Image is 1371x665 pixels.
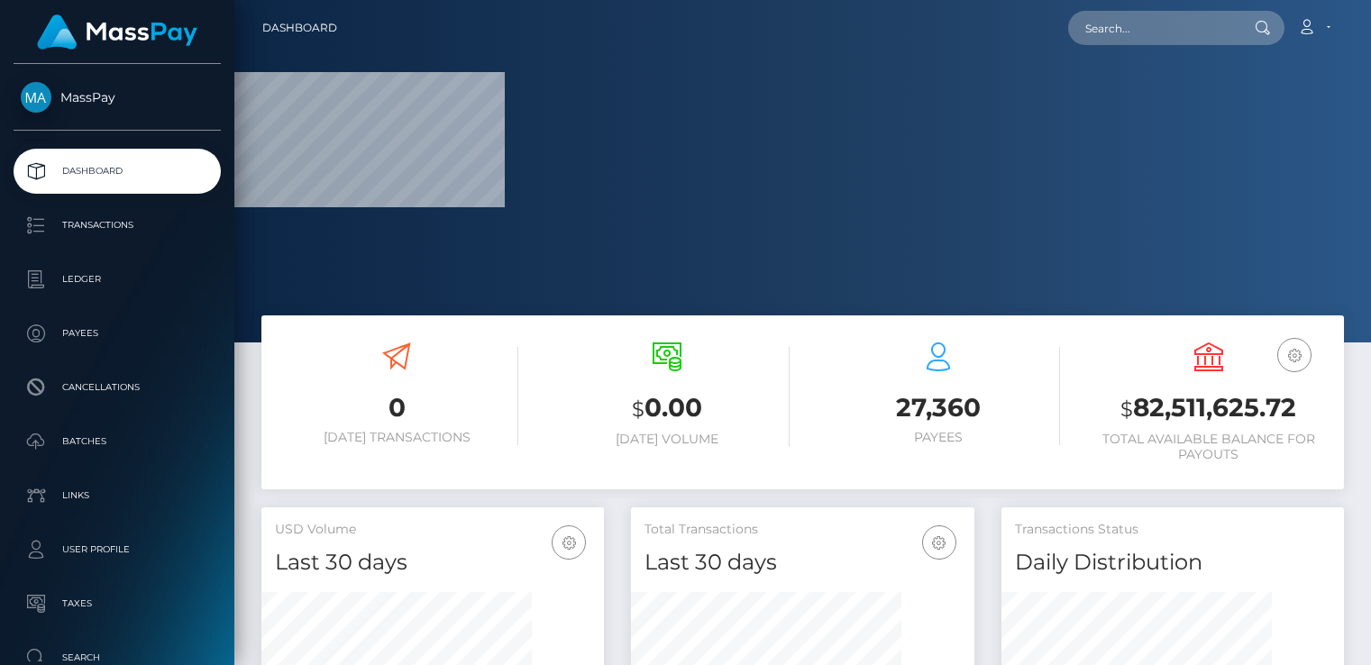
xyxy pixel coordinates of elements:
[817,390,1060,425] h3: 27,360
[21,82,51,113] img: MassPay
[545,390,789,427] h3: 0.00
[1068,11,1238,45] input: Search...
[275,521,590,539] h5: USD Volume
[21,320,214,347] p: Payees
[632,396,644,422] small: $
[14,581,221,626] a: Taxes
[275,430,518,445] h6: [DATE] Transactions
[14,203,221,248] a: Transactions
[21,374,214,401] p: Cancellations
[14,149,221,194] a: Dashboard
[21,482,214,509] p: Links
[21,590,214,617] p: Taxes
[21,428,214,455] p: Batches
[14,419,221,464] a: Batches
[21,212,214,239] p: Transactions
[262,9,337,47] a: Dashboard
[1015,521,1330,539] h5: Transactions Status
[1015,547,1330,578] h4: Daily Distribution
[21,266,214,293] p: Ledger
[14,527,221,572] a: User Profile
[14,311,221,356] a: Payees
[1087,432,1330,462] h6: Total Available Balance for Payouts
[644,521,960,539] h5: Total Transactions
[1087,390,1330,427] h3: 82,511,625.72
[21,158,214,185] p: Dashboard
[14,89,221,105] span: MassPay
[817,430,1060,445] h6: Payees
[275,390,518,425] h3: 0
[14,473,221,518] a: Links
[644,547,960,578] h4: Last 30 days
[14,365,221,410] a: Cancellations
[37,14,197,50] img: MassPay Logo
[14,257,221,302] a: Ledger
[275,547,590,578] h4: Last 30 days
[21,536,214,563] p: User Profile
[545,432,789,447] h6: [DATE] Volume
[1120,396,1133,422] small: $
